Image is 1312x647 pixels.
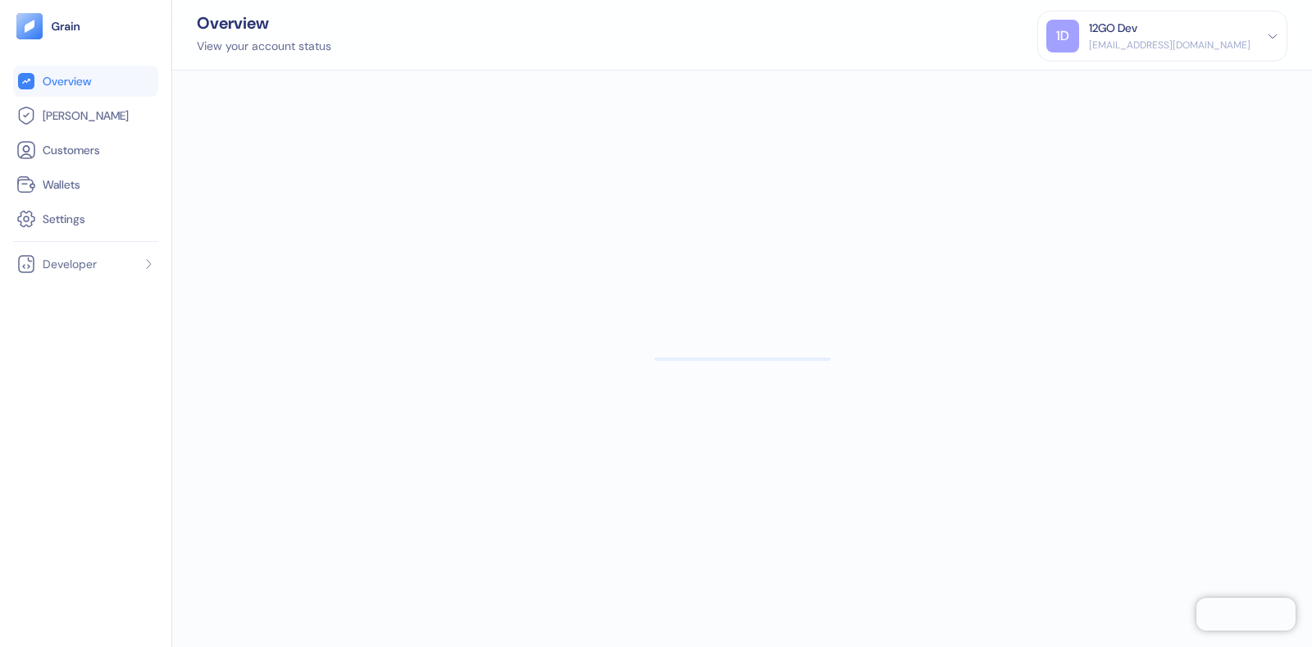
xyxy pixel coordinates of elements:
[43,256,97,272] span: Developer
[1196,598,1296,631] iframe: Chatra live chat
[1046,20,1079,52] div: 1D
[16,13,43,39] img: logo-tablet-V2.svg
[16,175,155,194] a: Wallets
[16,209,155,229] a: Settings
[43,211,85,227] span: Settings
[43,107,129,124] span: [PERSON_NAME]
[43,73,91,89] span: Overview
[197,15,331,31] div: Overview
[43,176,80,193] span: Wallets
[1089,38,1250,52] div: [EMAIL_ADDRESS][DOMAIN_NAME]
[16,106,155,125] a: [PERSON_NAME]
[16,140,155,160] a: Customers
[43,142,100,158] span: Customers
[197,38,331,55] div: View your account status
[16,71,155,91] a: Overview
[51,21,81,32] img: logo
[1089,20,1137,37] div: 12GO Dev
